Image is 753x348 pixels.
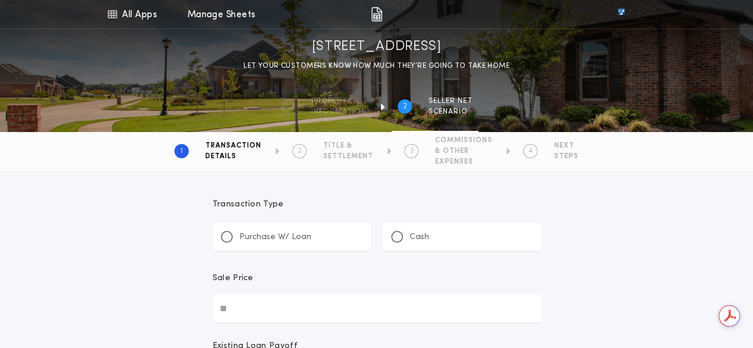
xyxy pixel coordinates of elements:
[410,146,414,156] h2: 3
[403,102,407,111] h2: 2
[213,294,541,322] input: Sale Price
[323,141,373,151] span: TITLE &
[243,60,510,72] p: LET YOUR CUSTOMERS KNOW HOW MUCH THEY’RE GOING TO TAKE HOME
[311,107,367,117] span: information
[312,37,442,57] h1: [STREET_ADDRESS]
[435,136,492,145] span: COMMISSIONS
[205,152,261,161] span: DETAILS
[435,146,492,156] span: & OTHER
[239,231,311,243] p: Purchase W/ Loan
[205,141,261,151] span: TRANSACTION
[213,272,254,284] p: Sale Price
[371,7,382,21] img: img
[213,199,541,211] p: Transaction Type
[554,141,579,151] span: NEXT
[554,152,579,161] span: STEPS
[429,107,473,117] span: SCENARIO
[429,96,473,106] span: SELLER NET
[311,96,367,106] span: Property
[180,146,183,156] h2: 1
[410,231,429,243] p: Cash
[435,157,492,167] span: EXPENSES
[298,146,302,156] h2: 2
[596,8,646,20] img: vs-icon
[323,152,373,161] span: SETTLEMENT
[529,146,533,156] h2: 4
